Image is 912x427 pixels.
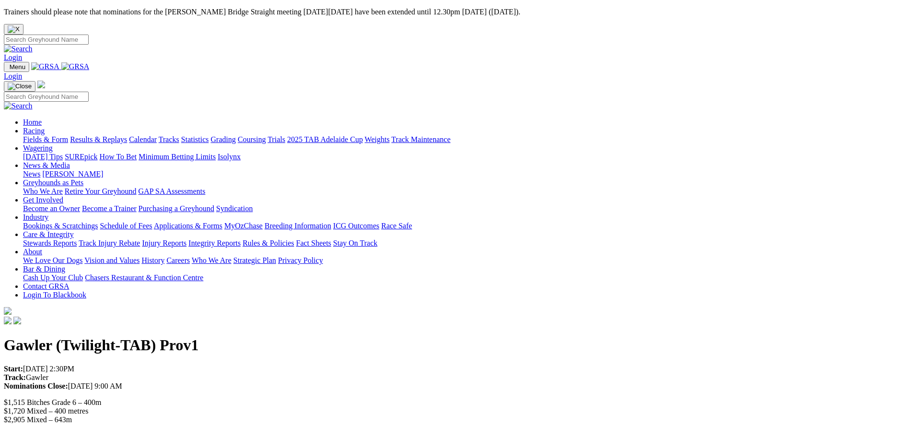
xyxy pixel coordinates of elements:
a: ICG Outcomes [333,222,379,230]
a: Tracks [159,135,179,143]
img: X [8,25,20,33]
a: Isolynx [218,153,241,161]
a: Bar & Dining [23,265,65,273]
a: History [141,256,164,264]
a: GAP SA Assessments [139,187,206,195]
a: Who We Are [192,256,231,264]
a: SUREpick [65,153,97,161]
a: Rules & Policies [242,239,294,247]
a: Track Injury Rebate [79,239,140,247]
button: Toggle navigation [4,62,29,72]
a: Greyhounds as Pets [23,178,83,187]
strong: Track: [4,373,26,381]
button: Toggle navigation [4,81,35,92]
a: Industry [23,213,48,221]
img: GRSA [31,62,59,71]
img: Search [4,45,33,53]
a: We Love Our Dogs [23,256,82,264]
a: Trials [267,135,285,143]
h1: Gawler (Twilight-TAB) Prov1 [4,336,908,354]
a: Stay On Track [333,239,377,247]
a: Privacy Policy [278,256,323,264]
a: MyOzChase [224,222,263,230]
p: $1,515 Bitches Grade 6 – 400m $1,720 Mixed – 400 metres $2,905 Mixed – 643m [4,398,908,424]
div: About [23,256,908,265]
input: Search [4,35,89,45]
a: Careers [166,256,190,264]
a: Wagering [23,144,53,152]
img: Close [8,83,32,90]
img: logo-grsa-white.png [4,307,12,315]
a: Schedule of Fees [100,222,152,230]
a: Integrity Reports [188,239,241,247]
a: Grading [211,135,236,143]
img: GRSA [61,62,90,71]
a: Fields & Form [23,135,68,143]
div: News & Media [23,170,908,178]
input: Search [4,92,89,102]
a: Become a Trainer [82,204,137,213]
button: Close [4,24,23,35]
a: Weights [365,135,390,143]
a: Minimum Betting Limits [139,153,216,161]
div: Get Involved [23,204,908,213]
a: Contact GRSA [23,282,69,290]
a: Retire Your Greyhound [65,187,137,195]
a: Calendar [129,135,157,143]
a: [DATE] Tips [23,153,63,161]
a: Results & Replays [70,135,127,143]
a: Breeding Information [265,222,331,230]
a: Purchasing a Greyhound [139,204,214,213]
a: Home [23,118,42,126]
div: Industry [23,222,908,230]
span: Menu [10,63,25,71]
div: Racing [23,135,908,144]
div: Greyhounds as Pets [23,187,908,196]
a: Applications & Forms [154,222,222,230]
div: Bar & Dining [23,273,908,282]
a: Stewards Reports [23,239,77,247]
img: facebook.svg [4,317,12,324]
p: Trainers should please note that nominations for the [PERSON_NAME] Bridge Straight meeting [DATE]... [4,8,908,16]
a: Strategic Plan [233,256,276,264]
img: logo-grsa-white.png [37,81,45,88]
p: [DATE] 2:30PM Gawler [DATE] 9:00 AM [4,365,908,391]
div: Care & Integrity [23,239,908,248]
img: Search [4,102,33,110]
a: Care & Integrity [23,230,74,238]
a: Race Safe [381,222,412,230]
a: Statistics [181,135,209,143]
strong: Start: [4,365,23,373]
a: Get Involved [23,196,63,204]
a: Cash Up Your Club [23,273,83,282]
a: How To Bet [100,153,137,161]
a: Syndication [216,204,253,213]
a: [PERSON_NAME] [42,170,103,178]
a: Racing [23,127,45,135]
a: Login [4,72,22,80]
img: twitter.svg [13,317,21,324]
div: Wagering [23,153,908,161]
a: News [23,170,40,178]
a: Fact Sheets [296,239,331,247]
a: About [23,248,42,256]
a: Login [4,53,22,61]
a: News & Media [23,161,70,169]
a: Track Maintenance [392,135,450,143]
a: Chasers Restaurant & Function Centre [85,273,203,282]
a: Bookings & Scratchings [23,222,98,230]
a: Who We Are [23,187,63,195]
a: Vision and Values [84,256,139,264]
strong: Nominations Close: [4,382,68,390]
a: Coursing [238,135,266,143]
a: Become an Owner [23,204,80,213]
a: Login To Blackbook [23,291,86,299]
a: 2025 TAB Adelaide Cup [287,135,363,143]
a: Injury Reports [142,239,186,247]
